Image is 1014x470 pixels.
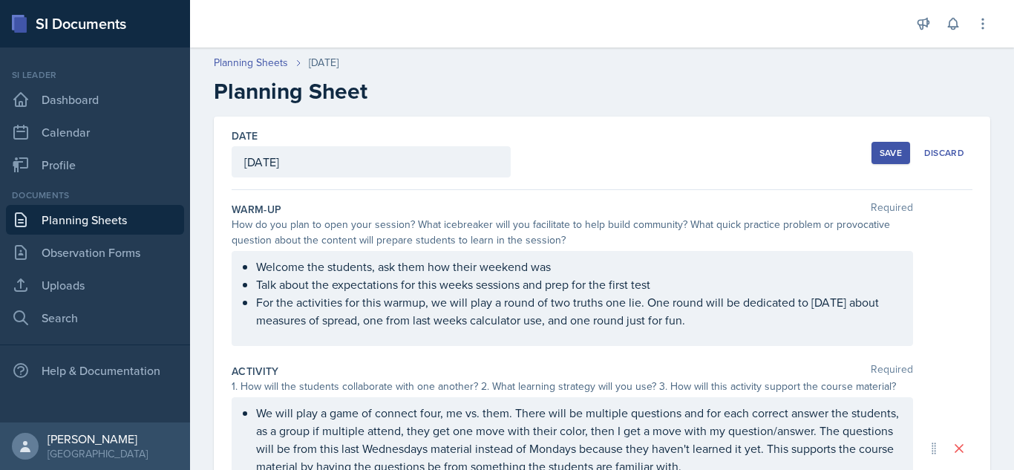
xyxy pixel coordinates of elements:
[6,150,184,180] a: Profile
[871,202,913,217] span: Required
[871,142,910,164] button: Save
[6,205,184,235] a: Planning Sheets
[6,68,184,82] div: Si leader
[6,189,184,202] div: Documents
[214,55,288,71] a: Planning Sheets
[309,55,338,71] div: [DATE]
[256,258,900,275] p: Welcome the students, ask them how their weekend was
[6,356,184,385] div: Help & Documentation
[6,303,184,333] a: Search
[232,217,913,248] div: How do you plan to open your session? What icebreaker will you facilitate to help build community...
[6,117,184,147] a: Calendar
[232,128,258,143] label: Date
[6,238,184,267] a: Observation Forms
[6,85,184,114] a: Dashboard
[232,364,279,379] label: Activity
[924,147,964,159] div: Discard
[880,147,902,159] div: Save
[232,379,913,394] div: 1. How will the students collaborate with one another? 2. What learning strategy will you use? 3....
[871,364,913,379] span: Required
[48,446,148,461] div: [GEOGRAPHIC_DATA]
[214,78,990,105] h2: Planning Sheet
[6,270,184,300] a: Uploads
[256,275,900,293] p: Talk about the expectations for this weeks sessions and prep for the first test
[48,431,148,446] div: [PERSON_NAME]
[256,293,900,329] p: For the activities for this warmup, we will play a round of two truths one lie. One round will be...
[916,142,972,164] button: Discard
[232,202,281,217] label: Warm-Up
